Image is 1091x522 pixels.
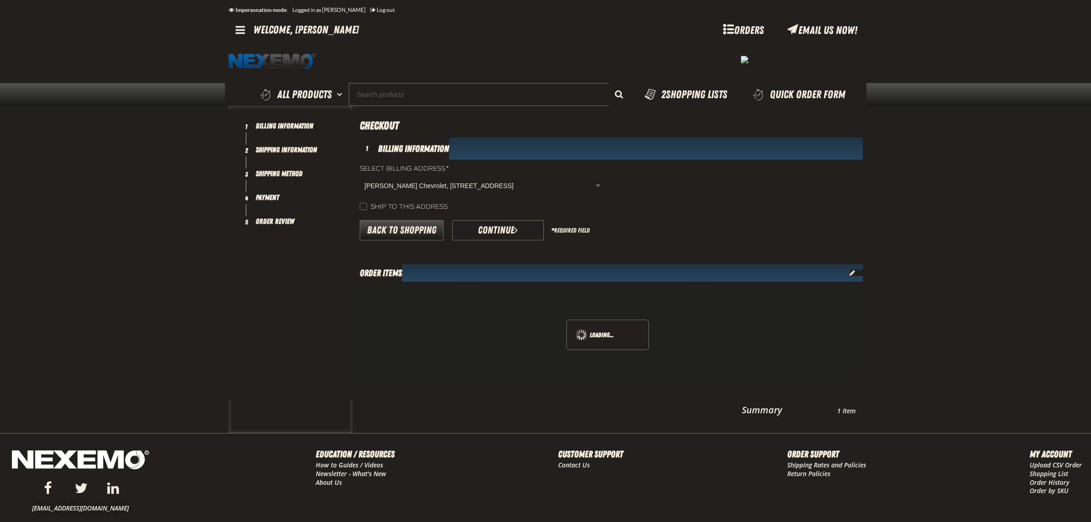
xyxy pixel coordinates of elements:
[247,121,352,144] li: Billing Information. Step 1 of 5. Not Completed
[241,216,252,228] span: 5
[349,83,631,106] input: Search
[558,447,623,461] h2: Customer Support
[850,270,863,276] a: Edit items
[360,203,448,211] label: Ship to this address
[360,119,399,132] span: Checkout
[576,329,639,340] div: Loading...
[1030,486,1069,495] a: Order by SKU
[378,143,449,154] span: Billing Information
[241,144,252,156] span: 2
[787,461,866,469] a: Shipping Rates and Policies
[820,402,855,418] td: 1 Item
[292,2,370,18] li: Logged in as [PERSON_NAME]
[661,88,666,101] strong: 2
[256,145,317,154] span: Shipping Information
[32,504,129,512] a: [EMAIL_ADDRESS][DOMAIN_NAME]
[742,402,820,418] th: Summary
[241,192,252,204] span: 4
[352,264,402,282] h2: Order Items
[741,56,748,63] img: 8c87bc8bf9104322ccb3e1420f302a94.jpeg
[1030,469,1068,478] a: Shopping List
[360,141,374,156] span: 1
[241,168,252,180] span: 3
[240,121,352,227] nav: Checkout steps. Current step is Billing Information. Step 1 of 5
[277,86,332,103] span: All Products
[247,216,352,227] li: Order Review. Step 5 of 5. Not Completed
[256,193,279,202] span: Payment
[256,122,313,130] span: Billing Information
[316,478,342,487] a: About Us
[247,168,352,192] li: Shipping Method. Step 3 of 5. Not Completed
[360,203,367,210] input: Ship to this address
[9,447,152,474] img: Nexemo Logo
[256,169,302,178] span: Shipping Method
[256,217,294,226] span: Order Review
[253,20,359,39] li: Welcome, [PERSON_NAME]
[370,7,395,13] a: Log out
[738,83,862,106] a: Quick Order Form
[452,220,544,240] button: Continue
[316,447,395,461] h2: Education / Resources
[1030,447,1082,461] h2: My Account
[1030,478,1069,487] a: Order History
[609,83,631,106] button: Start Searching
[709,20,778,39] div: Orders
[241,121,252,133] span: 1
[334,83,349,106] button: Open All Products pages
[229,53,316,69] img: Nexemo logo
[229,2,292,18] li: Impersonation mode:
[551,226,590,235] div: Required Field
[316,469,386,478] a: Newsletter - What's New
[778,20,866,39] div: Email Us Now!
[631,83,738,106] button: You have 2 Shopping Lists. Open to view details
[360,165,604,173] label: Select Billing Address
[247,192,352,216] li: Payment. Step 4 of 5. Not Completed
[661,88,727,101] span: Shopping Lists
[558,461,590,469] a: Contact Us
[247,144,352,168] li: Shipping Information. Step 2 of 5. Not Completed
[360,220,444,240] a: Back to Shopping
[787,447,866,461] h2: Order Support
[1030,461,1082,469] a: Upload CSV Order
[229,53,316,69] a: Home
[316,461,383,469] a: How to Guides / Videos
[787,469,830,478] a: Return Policies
